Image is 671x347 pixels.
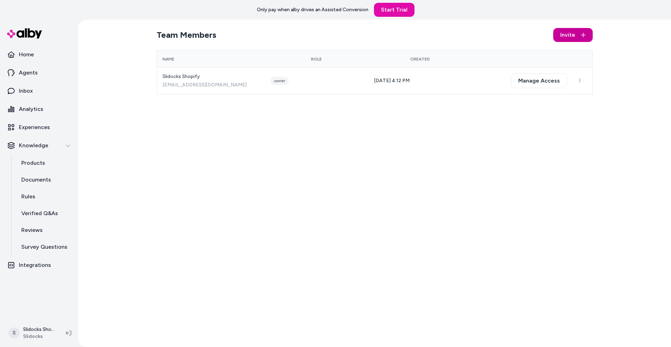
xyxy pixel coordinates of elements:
button: Invite [553,28,593,42]
h2: Team Members [157,29,216,41]
a: Start Trial [374,3,414,17]
span: S [8,327,20,339]
p: Rules [21,192,35,201]
a: Rules [14,188,75,205]
a: Analytics [3,101,75,118]
img: alby Logo [7,28,42,38]
p: Survey Questions [21,243,67,251]
p: Analytics [19,105,43,113]
a: Agents [3,64,75,81]
a: Inbox [3,83,75,99]
p: Slidocks Shopify [23,326,55,333]
a: Products [14,155,75,171]
div: Name [163,56,259,62]
span: [DATE] 4:12 PM [374,78,410,84]
button: Knowledge [3,137,75,154]
span: Invite [560,31,575,39]
a: Documents [14,171,75,188]
a: Experiences [3,119,75,136]
a: Survey Questions [14,239,75,255]
p: Reviews [21,226,43,234]
button: SSlidocks ShopifySlidocks [4,322,60,344]
a: Verified Q&As [14,205,75,222]
a: Reviews [14,222,75,239]
p: Integrations [19,261,51,269]
div: owner [270,77,289,85]
a: Home [3,46,75,63]
p: Only pay when alby drives an Assisted Conversion [257,6,368,13]
span: [EMAIL_ADDRESS][DOMAIN_NAME] [163,82,259,88]
div: Role [270,56,363,62]
p: Documents [21,176,51,184]
p: Knowledge [19,141,48,150]
a: Integrations [3,257,75,274]
p: Verified Q&As [21,209,58,218]
span: Slidocks [23,333,55,340]
p: Agents [19,69,38,77]
button: Manage Access [511,73,567,88]
span: Slidocks Shopify [163,73,259,80]
p: Inbox [19,87,33,95]
div: Created [374,56,466,62]
p: Products [21,159,45,167]
p: Home [19,50,34,59]
p: Experiences [19,123,50,132]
